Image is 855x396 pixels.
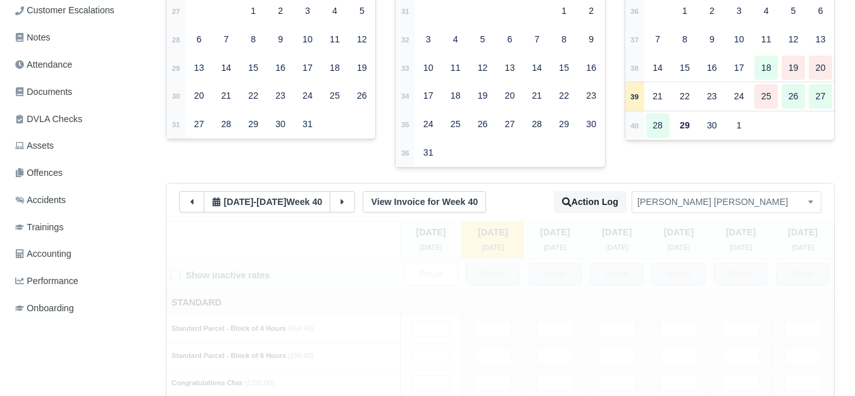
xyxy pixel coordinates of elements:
[498,27,521,52] div: 6
[727,56,751,80] div: 17
[363,191,486,213] a: View Invoice for Week 40
[15,58,72,72] span: Attendance
[10,269,151,294] a: Performance
[10,188,151,213] a: Accidents
[269,56,292,80] div: 16
[215,27,238,52] div: 7
[552,112,576,137] div: 29
[754,27,778,52] div: 11
[416,140,440,165] div: 31
[754,56,778,80] div: 18
[401,36,409,44] strong: 32
[444,56,467,80] div: 11
[401,8,409,15] strong: 31
[754,84,778,109] div: 25
[242,27,265,52] div: 8
[242,112,265,137] div: 29
[580,84,603,108] div: 23
[187,112,211,137] div: 27
[444,84,467,108] div: 18
[296,84,320,108] div: 24
[809,56,832,80] div: 20
[416,112,440,137] div: 24
[10,296,151,321] a: Onboarding
[350,56,373,80] div: 19
[416,56,440,80] div: 10
[10,215,151,240] a: Trainings
[630,122,639,130] strong: 40
[552,84,576,108] div: 22
[350,84,373,108] div: 26
[782,27,805,52] div: 12
[15,139,54,153] span: Assets
[172,36,180,44] strong: 28
[187,56,211,80] div: 13
[15,247,72,261] span: Accounting
[471,56,494,80] div: 12
[242,56,265,80] div: 15
[296,27,320,52] div: 10
[700,27,723,52] div: 9
[580,56,603,80] div: 16
[444,112,467,137] div: 25
[223,197,253,207] span: 1 day ago
[809,27,832,52] div: 13
[10,80,151,104] a: Documents
[15,3,115,18] span: Customer Escalations
[296,56,320,80] div: 17
[782,84,805,109] div: 26
[680,120,690,130] strong: 29
[323,84,346,108] div: 25
[10,107,151,132] a: DVLA Checks
[15,220,63,235] span: Trainings
[215,112,238,137] div: 28
[498,84,521,108] div: 20
[416,27,440,52] div: 3
[471,112,494,137] div: 26
[525,112,549,137] div: 28
[401,149,409,157] strong: 36
[323,56,346,80] div: 18
[673,84,697,109] div: 22
[10,161,151,185] a: Offences
[525,84,549,108] div: 21
[673,56,697,80] div: 15
[700,113,723,138] div: 30
[15,274,78,288] span: Performance
[630,65,639,72] strong: 38
[632,194,821,210] span: Ian Peter Hitchen
[172,92,180,100] strong: 30
[552,27,576,52] div: 8
[269,27,292,52] div: 9
[554,191,627,213] button: Action Log
[700,56,723,80] div: 16
[15,193,66,207] span: Accidents
[700,84,723,109] div: 23
[444,27,467,52] div: 4
[525,56,549,80] div: 14
[471,27,494,52] div: 5
[727,27,751,52] div: 10
[630,36,639,44] strong: 37
[809,84,832,109] div: 27
[646,56,670,80] div: 14
[782,56,805,80] div: 19
[215,84,238,108] div: 21
[673,27,697,52] div: 8
[401,65,409,72] strong: 33
[215,56,238,80] div: 14
[580,27,603,52] div: 9
[15,85,72,99] span: Documents
[727,84,751,109] div: 24
[187,84,211,108] div: 20
[646,113,670,138] div: 28
[172,8,180,15] strong: 27
[632,191,821,213] span: Ian Peter Hitchen
[242,84,265,108] div: 22
[15,30,50,45] span: Notes
[350,27,373,52] div: 12
[269,84,292,108] div: 23
[10,133,151,158] a: Assets
[727,113,751,138] div: 1
[172,121,180,128] strong: 31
